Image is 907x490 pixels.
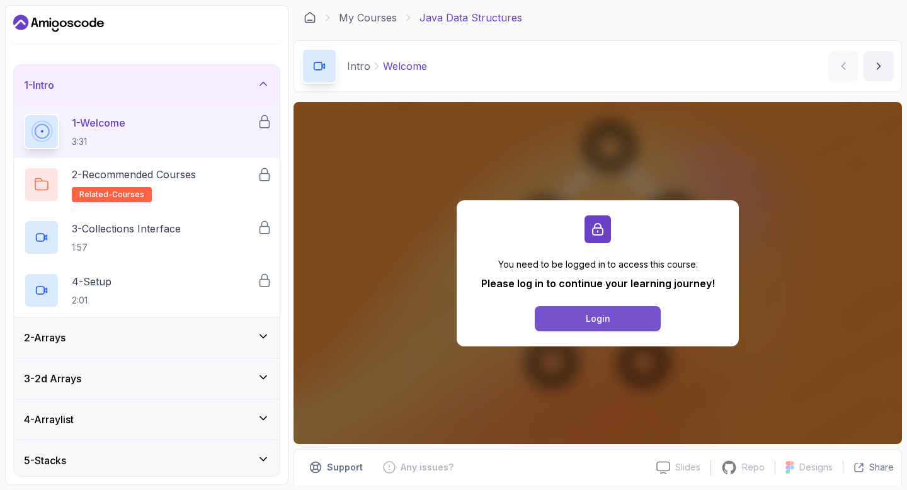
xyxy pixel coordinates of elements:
p: Any issues? [401,461,453,474]
p: Repo [742,461,765,474]
a: Dashboard [304,11,316,24]
button: 4-Setup2:01 [24,273,270,308]
button: 2-Arrays [14,317,280,358]
p: Intro [347,59,370,74]
button: 3-2d Arrays [14,358,280,399]
button: 2-Recommended Coursesrelated-courses [24,167,270,202]
h3: 1 - Intro [24,77,54,93]
button: previous content [828,51,859,81]
button: Support button [302,457,370,477]
button: 1-Intro [14,65,280,105]
button: next content [864,51,894,81]
p: Slides [675,461,700,474]
p: Share [869,461,894,474]
p: Please log in to continue your learning journey! [481,276,715,291]
h3: 3 - 2d Arrays [24,371,81,386]
p: Welcome [383,59,427,74]
a: Dashboard [13,13,104,33]
h3: 5 - Stacks [24,453,66,468]
p: 3:31 [72,135,125,148]
p: 2 - Recommended Courses [72,167,196,182]
p: Designs [799,461,833,474]
button: 1-Welcome3:31 [24,114,270,149]
p: 1 - Welcome [72,115,125,130]
p: 4 - Setup [72,274,111,289]
button: 3-Collections Interface1:57 [24,220,270,255]
h3: 4 - Arraylist [24,412,74,427]
span: related-courses [79,190,144,200]
button: 4-Arraylist [14,399,280,440]
button: 5-Stacks [14,440,280,481]
div: Login [586,312,610,325]
a: My Courses [339,10,397,25]
p: Java Data Structures [419,10,522,25]
button: Login [535,306,661,331]
h3: 2 - Arrays [24,330,66,345]
button: Share [843,461,894,474]
p: 3 - Collections Interface [72,221,181,236]
p: 2:01 [72,294,111,307]
p: Support [327,461,363,474]
p: You need to be logged in to access this course. [481,258,715,271]
p: 1:57 [72,241,181,254]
